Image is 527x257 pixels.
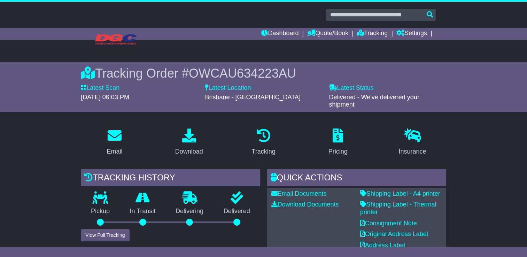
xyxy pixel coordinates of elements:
div: Download [175,147,203,156]
span: Brisbane - [GEOGRAPHIC_DATA] [205,94,300,101]
a: Download [171,126,208,159]
a: Dashboard [261,28,299,40]
label: Latest Location [205,84,251,92]
label: Latest Status [329,84,374,92]
span: Delivered - We've delivered your shipment [329,94,419,108]
a: Download Documents [271,201,339,208]
a: Email [102,126,127,159]
a: Tracking [247,126,280,159]
div: Quick Actions [267,169,446,188]
button: View Full Tracking [81,229,129,241]
p: Delivered [214,208,260,215]
div: Pricing [328,147,348,156]
a: Tracking [357,28,388,40]
div: Insurance [398,147,426,156]
a: Shipping Label - A4 printer [360,190,440,197]
div: Email [107,147,123,156]
div: Tracking Order # [81,66,446,81]
div: Tracking [251,147,275,156]
a: Pricing [324,126,352,159]
p: In Transit [120,208,166,215]
p: Delivering [165,208,214,215]
label: Latest Scan [81,84,119,92]
span: [DATE] 06:03 PM [81,94,129,101]
a: Consignment Note [360,220,417,227]
a: Email Documents [271,190,327,197]
a: Shipping Label - Thermal printer [360,201,436,216]
a: Original Address Label [360,231,428,237]
span: OWCAU634223AU [189,66,296,80]
a: Address Label [360,242,405,249]
a: Settings [396,28,427,40]
a: Insurance [394,126,431,159]
a: Quote/Book [307,28,348,40]
div: Tracking history [81,169,260,188]
p: Pickup [81,208,120,215]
